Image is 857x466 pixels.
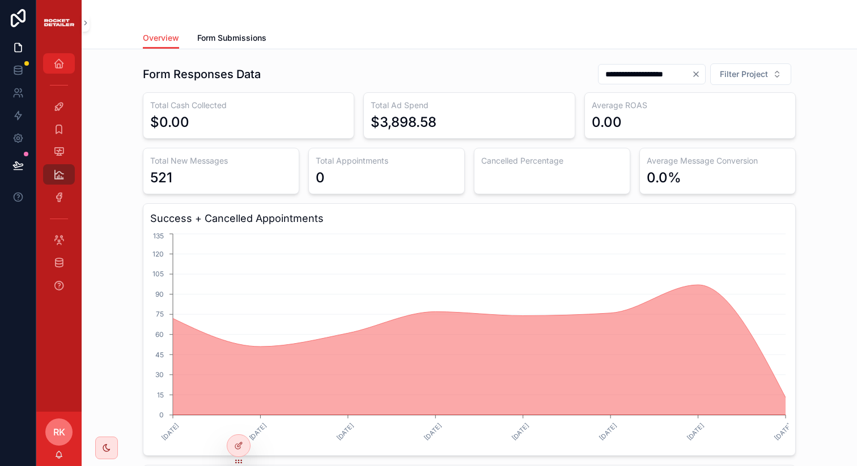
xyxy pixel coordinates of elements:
[197,32,266,44] span: Form Submissions
[150,169,172,187] div: 521
[153,232,164,240] tspan: 135
[150,155,292,166] h3: Total New Messages
[159,411,164,419] tspan: 0
[371,100,567,111] h3: Total Ad Spend
[316,169,325,187] div: 0
[248,421,268,442] text: [DATE]
[592,100,788,111] h3: Average ROAS
[773,421,793,442] text: [DATE]
[197,28,266,50] a: Form Submissions
[150,100,347,111] h3: Total Cash Collected
[152,250,164,258] tspan: 120
[152,270,164,278] tspan: 105
[335,421,355,442] text: [DATE]
[592,113,622,131] div: 0.00
[150,211,788,226] h3: Success + Cancelled Appointments
[598,421,618,442] text: [DATE]
[155,370,164,379] tspan: 30
[685,421,706,442] text: [DATE]
[710,63,791,85] button: Select Button
[36,45,82,412] div: scrollable content
[691,70,705,79] button: Clear
[150,113,189,131] div: $0.00
[143,66,261,82] h1: Form Responses Data
[155,330,164,339] tspan: 60
[316,155,457,166] h3: Total Appointments
[423,421,443,442] text: [DATE]
[481,155,623,166] h3: Cancelled Percentage
[143,28,179,49] a: Overview
[371,113,436,131] div: $3,898.58
[647,155,788,166] h3: Average Message Conversion
[720,69,768,80] span: Filter Project
[157,391,164,399] tspan: 15
[143,32,179,44] span: Overview
[150,231,788,448] div: chart
[510,421,531,442] text: [DATE]
[43,16,75,29] img: App logo
[53,425,65,439] span: RK
[156,310,164,318] tspan: 75
[647,169,681,187] div: 0.0%
[155,290,164,298] tspan: 90
[160,421,180,442] text: [DATE]
[155,350,164,359] tspan: 45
